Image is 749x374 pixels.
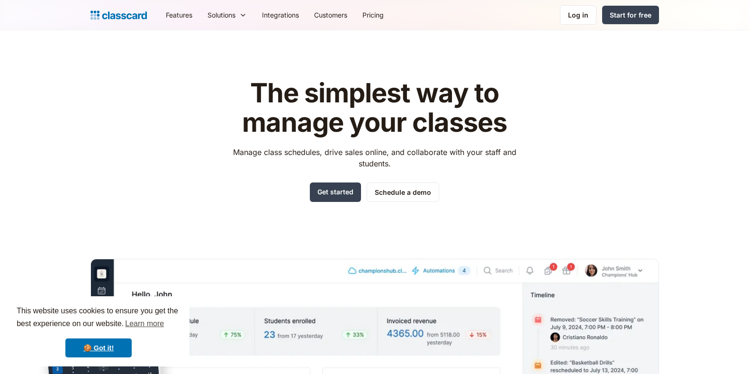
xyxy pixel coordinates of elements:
[355,4,391,26] a: Pricing
[367,182,439,202] a: Schedule a demo
[65,338,132,357] a: dismiss cookie message
[610,10,651,20] div: Start for free
[560,5,596,25] a: Log in
[310,182,361,202] a: Get started
[17,305,180,331] span: This website uses cookies to ensure you get the best experience on our website.
[602,6,659,24] a: Start for free
[8,296,190,366] div: cookieconsent
[90,9,147,22] a: Logo
[224,146,525,169] p: Manage class schedules, drive sales online, and collaborate with your staff and students.
[208,10,235,20] div: Solutions
[158,4,200,26] a: Features
[224,79,525,137] h1: The simplest way to manage your classes
[254,4,307,26] a: Integrations
[307,4,355,26] a: Customers
[568,10,588,20] div: Log in
[200,4,254,26] div: Solutions
[124,317,165,331] a: learn more about cookies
